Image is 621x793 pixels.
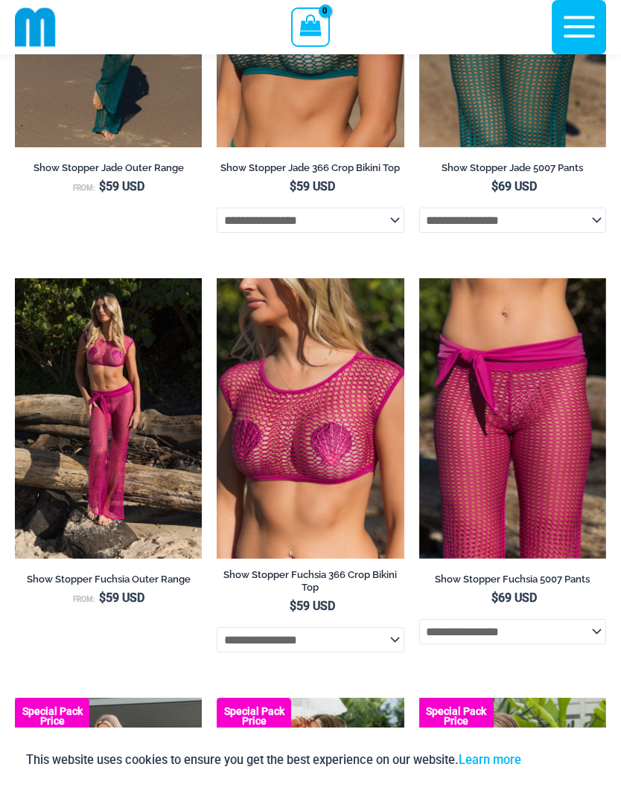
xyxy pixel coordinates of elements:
[491,179,498,193] span: $
[99,179,144,193] bdi: 59 USD
[290,599,296,613] span: $
[217,568,404,594] h2: Show Stopper Fuchsia 366 Crop Bikini Top
[15,573,202,591] a: Show Stopper Fuchsia Outer Range
[419,161,606,179] a: Show Stopper Jade 5007 Pants
[419,161,606,174] h2: Show Stopper Jade 5007 Pants
[99,591,144,605] bdi: 59 USD
[15,161,202,174] h2: Show Stopper Jade Outer Range
[15,707,89,726] b: Special Pack Price
[419,573,606,585] h2: Show Stopper Fuchsia 5007 Pants
[217,707,291,726] b: Special Pack Price
[73,184,95,192] span: From:
[459,753,521,767] a: Learn more
[491,591,498,605] span: $
[419,278,606,559] img: Show Stopper Fuchsia 366 Top 5007 pants 09
[491,591,537,605] bdi: 69 USD
[217,278,404,559] a: Show Stopper Fuchsia 366 Top 5007 pants 08Show Stopper Fuchsia 366 Top 5007 pants 11Show Stopper ...
[532,742,596,778] button: Accept
[26,750,521,770] p: This website uses cookies to ensure you get the best experience on our website.
[419,707,494,726] b: Special Pack Price
[290,179,296,193] span: $
[217,278,404,559] img: Show Stopper Fuchsia 366 Top 5007 pants 08
[491,179,537,193] bdi: 69 USD
[99,591,106,605] span: $
[15,278,202,559] a: Show Stopper Fuchsia 366 Top 5007 pants 01Show Stopper Fuchsia 366 Top 5007 pants 04Show Stopper ...
[73,595,95,603] span: From:
[419,278,606,559] a: Show Stopper Fuchsia 366 Top 5007 pants 09Show Stopper Fuchsia 366 Top 5007 pants 10Show Stopper ...
[217,568,404,599] a: Show Stopper Fuchsia 366 Crop Bikini Top
[217,161,404,174] h2: Show Stopper Jade 366 Crop Bikini Top
[15,278,202,559] img: Show Stopper Fuchsia 366 Top 5007 pants 01
[291,7,329,46] a: View Shopping Cart, empty
[217,161,404,179] a: Show Stopper Jade 366 Crop Bikini Top
[99,179,106,193] span: $
[290,599,335,613] bdi: 59 USD
[15,7,56,48] img: cropped mm emblem
[15,161,202,179] a: Show Stopper Jade Outer Range
[290,179,335,193] bdi: 59 USD
[419,573,606,591] a: Show Stopper Fuchsia 5007 Pants
[15,573,202,585] h2: Show Stopper Fuchsia Outer Range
